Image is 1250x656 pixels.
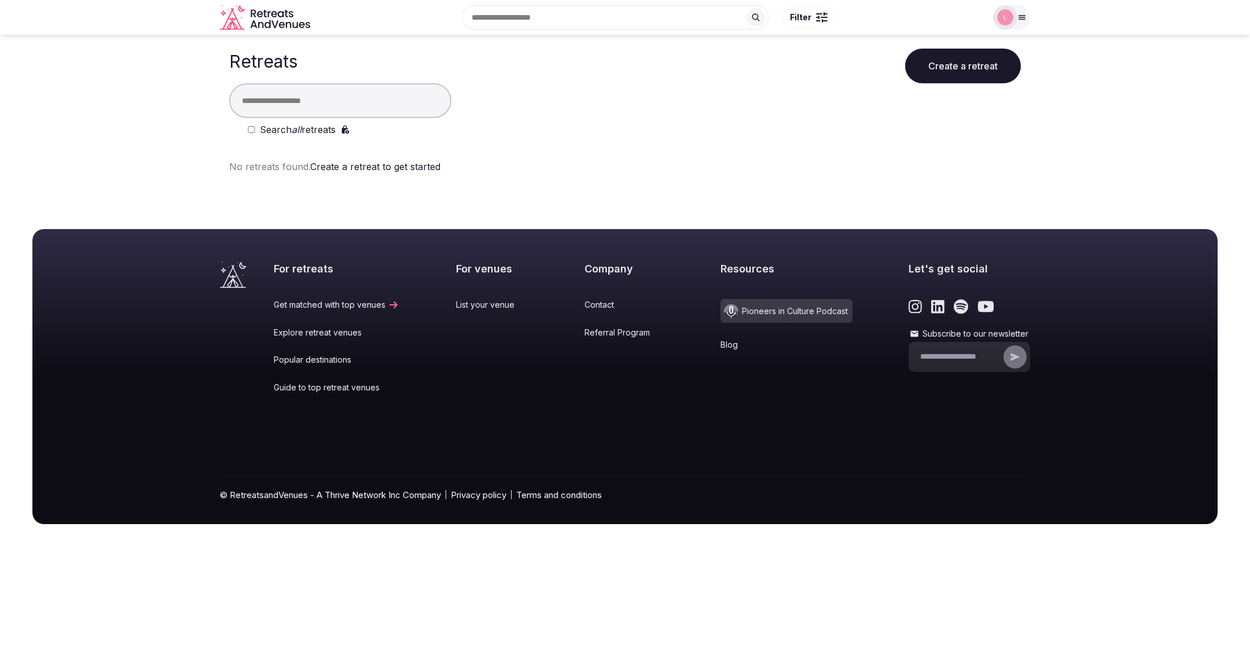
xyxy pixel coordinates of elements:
a: Link to the retreats and venues Instagram page [909,299,922,314]
a: Visit the homepage [220,5,312,31]
span: Filter [790,12,811,23]
button: Filter [782,6,835,28]
a: Explore retreat venues [274,327,399,338]
a: Popular destinations [274,354,399,366]
button: Create a retreat [905,49,1021,83]
a: List your venue [456,299,528,311]
a: Contact [584,299,664,311]
em: all [292,124,302,135]
label: Search retreats [260,123,336,137]
a: Link to the retreats and venues Youtube page [977,299,994,314]
img: Luwam Beyin [997,9,1013,25]
h1: Retreats [229,51,297,72]
h2: Company [584,261,664,276]
a: Referral Program [584,327,664,338]
h2: For retreats [274,261,399,276]
label: Subscribe to our newsletter [909,328,1030,340]
a: Blog [720,339,852,351]
a: Guide to top retreat venues [274,382,399,393]
div: © RetreatsandVenues - A Thrive Network Inc Company [220,475,1030,524]
a: Get matched with top venues [274,299,399,311]
a: Pioneers in Culture Podcast [720,299,852,323]
a: Visit the homepage [220,261,246,288]
a: Terms and conditions [516,489,602,501]
h2: For venues [456,261,528,276]
a: Link to the retreats and venues LinkedIn page [931,299,944,314]
a: Link to the retreats and venues Spotify page [954,299,968,314]
h2: Let's get social [909,261,1030,276]
svg: Retreats and Venues company logo [220,5,312,31]
h2: Resources [720,261,852,276]
span: Create a retreat to get started [310,161,440,172]
div: No retreats found. [229,160,1021,174]
a: Privacy policy [451,489,506,501]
